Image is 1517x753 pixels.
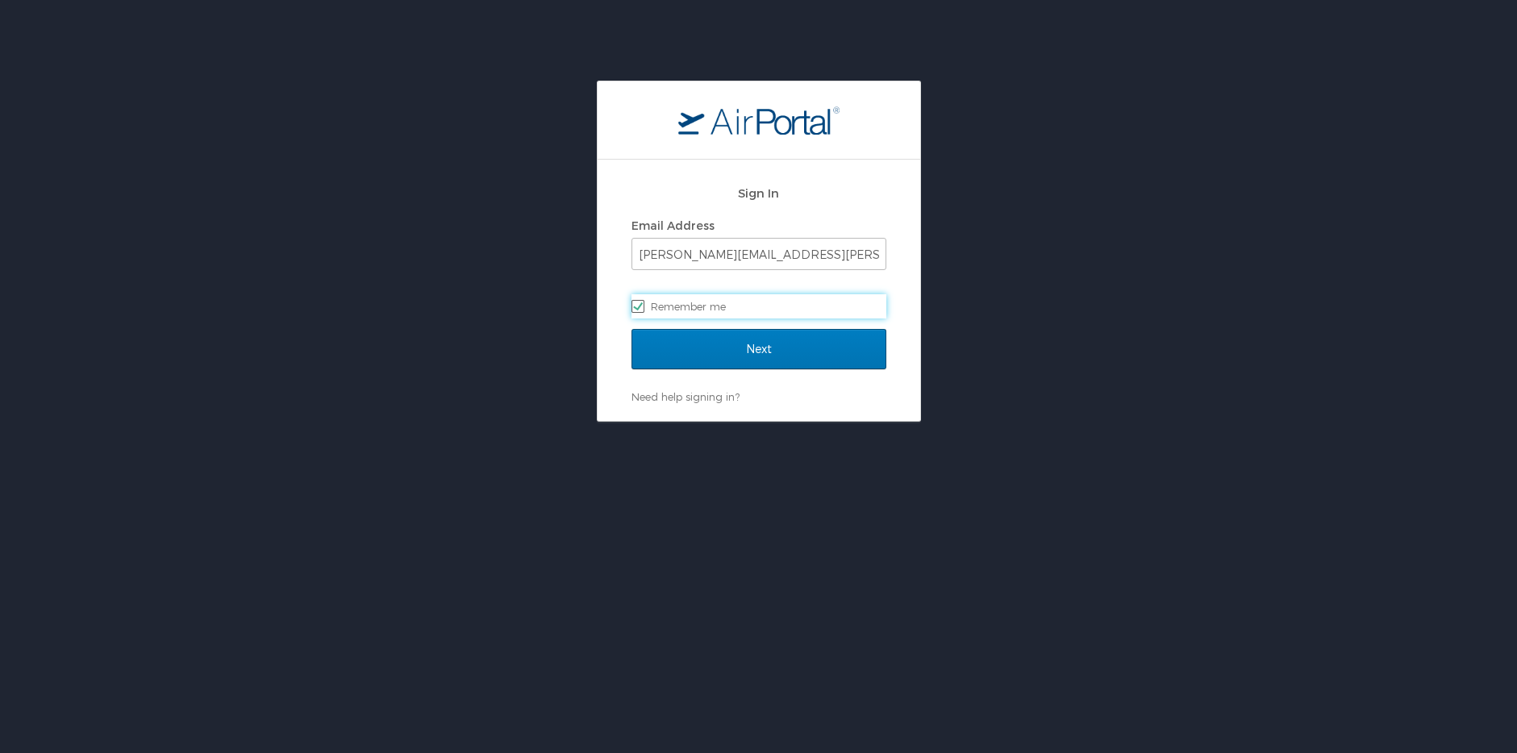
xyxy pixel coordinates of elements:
a: Need help signing in? [631,390,740,403]
label: Remember me [631,294,886,318]
h2: Sign In [631,184,886,202]
input: Next [631,329,886,369]
label: Email Address [631,218,715,232]
img: logo [678,106,840,135]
